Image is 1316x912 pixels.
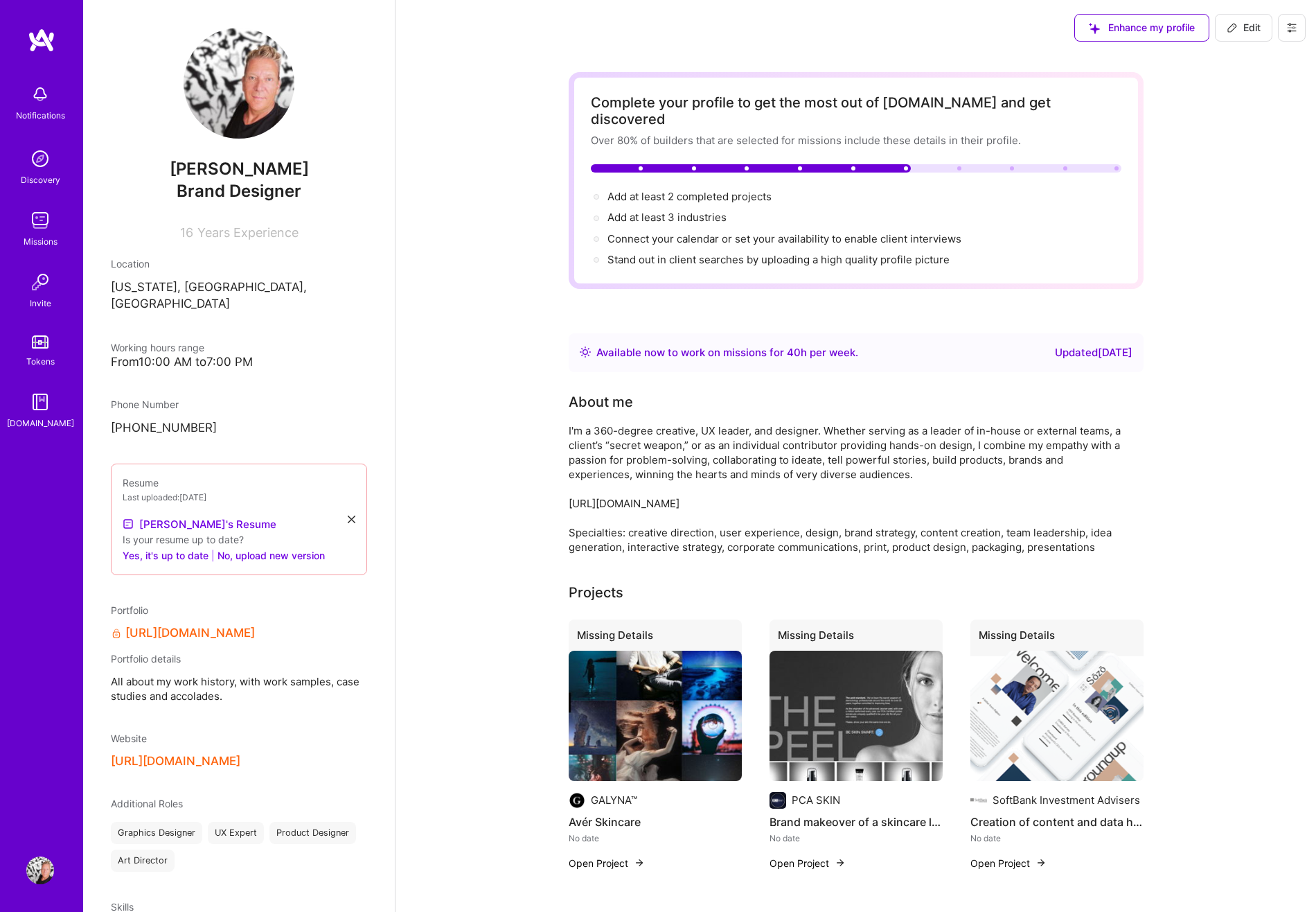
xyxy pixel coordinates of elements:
div: No date [569,831,742,845]
div: No date [970,831,1144,845]
img: Invite [26,268,54,296]
div: GALYNA™ [591,793,637,807]
div: Over 80% of builders that are selected for missions include these details in their profile. [591,133,1121,148]
div: [DOMAIN_NAME] [7,416,74,430]
span: Add at least 2 completed projects [607,190,772,203]
img: guide book [26,388,54,416]
div: Art Director [111,850,175,872]
img: Creation of content and data hubs for Softbank Vision Fund [970,651,1144,781]
div: SoftBank Investment Advisers [993,793,1140,807]
span: [PERSON_NAME] [111,159,367,179]
div: Projects [569,582,623,603]
img: Avér Skincare [569,651,742,781]
div: Available now to work on missions for h per week . [596,344,858,361]
span: Connect your calendar or set your availability to enable client interviews [607,232,961,245]
p: [US_STATE], [GEOGRAPHIC_DATA], [GEOGRAPHIC_DATA] [111,279,367,313]
img: Company logo [569,792,585,809]
img: discovery [26,145,54,173]
div: Graphics Designer [111,822,202,844]
span: Resume [123,477,159,489]
div: Missing Details [970,620,1144,656]
span: Website [111,733,147,744]
div: Missions [24,234,57,249]
button: Open Project [569,856,645,870]
span: Working hours range [111,342,204,353]
a: [PERSON_NAME]'s Resume [123,516,276,532]
div: From 10:00 AM to 7:00 PM [111,355,367,369]
span: Additional Roles [111,798,183,809]
div: Notifications [16,108,65,123]
span: 16 [180,225,193,240]
div: Updated [DATE] [1055,344,1132,361]
h4: Avér Skincare [569,813,742,831]
span: Phone Number [111,398,179,410]
div: PCA SKIN [792,793,840,807]
span: 40 [787,346,801,359]
h4: Creation of content and data hubs for Softbank Vision Fund [970,813,1144,831]
button: No, upload new version [217,547,325,563]
img: User Avatar [26,857,54,884]
div: No date [770,831,943,845]
a: User Avatar [23,857,57,884]
img: arrow-right [835,857,846,868]
button: [URL][DOMAIN_NAME] [111,754,240,769]
h4: Brand makeover of a skincare line PCA Skin [770,813,943,831]
button: Open Project [770,856,846,870]
button: Edit [1215,14,1272,42]
div: Tokens [26,354,55,369]
img: teamwork [26,207,54,234]
span: All about my work history, with work samples, case studies and accolades. [111,674,367,703]
i: icon Close [348,516,355,523]
button: Open Project [970,856,1047,870]
span: | [211,548,215,563]
img: Company logo [770,792,786,809]
span: Portfolio [111,604,148,616]
span: Years Experience [197,225,299,240]
div: About me [569,392,633,412]
img: Brand makeover of a skincare line PCA Skin [770,651,943,781]
div: Location [111,256,367,271]
div: Invite [30,296,51,310]
p: [PHONE_NUMBER] [111,420,367,437]
img: logo [28,28,55,53]
div: Missing Details [770,620,943,656]
div: Portfolio details [111,651,367,666]
div: Stand out in client searches by uploading a high quality profile picture [607,252,950,267]
img: arrow-right [1035,857,1047,868]
span: Brand Designer [177,181,301,201]
button: Enhance my profile [1074,14,1209,42]
i: icon SuggestedTeams [1089,23,1100,34]
img: Resume [123,518,134,529]
div: I'm a 360-degree creative, UX leader, and designer. Whether serving as a leader of in-house or ex... [569,423,1123,554]
a: [URL][DOMAIN_NAME] [125,626,255,640]
img: tokens [32,335,48,349]
div: UX Expert [208,822,264,844]
span: Add at least 3 industries [607,211,727,224]
div: Is your resume up to date? [123,532,355,547]
span: Edit [1227,21,1261,35]
img: Availability [580,347,591,358]
img: arrow-right [634,857,645,868]
img: bell [26,80,54,108]
div: Product Designer [269,822,356,844]
button: Yes, it's up to date [123,547,208,563]
div: Complete your profile to get the most out of [DOMAIN_NAME] and get discovered [591,94,1121,128]
img: User Avatar [184,28,294,139]
span: Enhance my profile [1089,21,1195,35]
div: Discovery [21,173,60,187]
div: Last uploaded: [DATE] [123,490,355,505]
img: Company logo [970,792,987,809]
div: Missing Details [569,620,742,656]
